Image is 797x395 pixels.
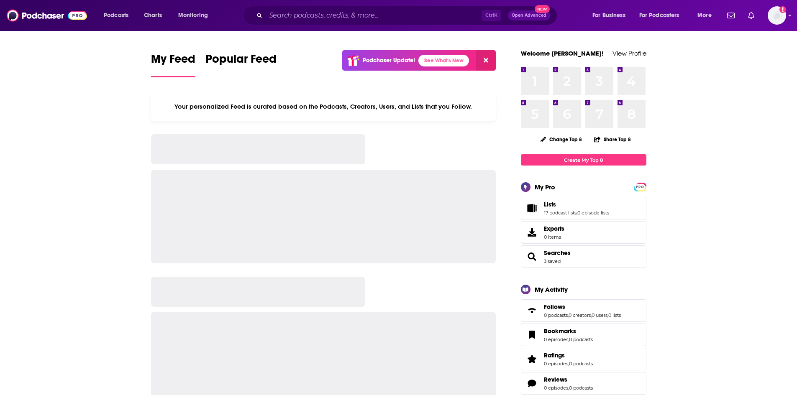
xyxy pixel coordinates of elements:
[544,303,565,311] span: Follows
[568,336,569,342] span: ,
[535,5,550,13] span: New
[144,10,162,21] span: Charts
[768,6,786,25] span: Logged in as Lydia_Gustafson
[779,6,786,13] svg: Add a profile image
[172,9,219,22] button: open menu
[521,299,646,322] span: Follows
[524,227,541,238] span: Exports
[151,52,195,71] span: My Feed
[418,55,469,66] a: See What's New
[544,376,593,383] a: Reviews
[568,385,569,391] span: ,
[178,10,208,21] span: Monitoring
[568,361,569,367] span: ,
[535,285,568,293] div: My Activity
[544,352,593,359] a: Ratings
[768,6,786,25] img: User Profile
[544,201,609,208] a: Lists
[521,221,646,244] a: Exports
[544,201,556,208] span: Lists
[151,52,195,77] a: My Feed
[521,245,646,268] span: Searches
[138,9,167,22] a: Charts
[634,9,692,22] button: open menu
[544,336,568,342] a: 0 episodes
[251,6,565,25] div: Search podcasts, credits, & more...
[544,312,568,318] a: 0 podcasts
[612,49,646,57] a: View Profile
[535,183,555,191] div: My Pro
[692,9,722,22] button: open menu
[544,225,564,232] span: Exports
[639,10,679,21] span: For Podcasters
[544,249,571,257] a: Searches
[592,312,607,318] a: 0 users
[544,385,568,391] a: 0 episodes
[524,377,541,389] a: Reviews
[521,49,604,57] a: Welcome [PERSON_NAME]!
[363,57,415,64] p: Podchaser Update!
[544,376,567,383] span: Reviews
[544,210,577,216] a: 17 podcast lists
[569,361,593,367] a: 0 podcasts
[521,324,646,346] span: Bookmarks
[205,52,277,71] span: Popular Feed
[587,9,636,22] button: open menu
[544,327,576,335] span: Bookmarks
[104,10,128,21] span: Podcasts
[508,10,550,20] button: Open AdvancedNew
[577,210,609,216] a: 0 episode lists
[482,10,501,21] span: Ctrl K
[608,312,621,318] a: 0 lists
[524,251,541,262] a: Searches
[569,385,593,391] a: 0 podcasts
[7,8,87,23] img: Podchaser - Follow, Share and Rate Podcasts
[591,312,592,318] span: ,
[524,305,541,316] a: Follows
[521,197,646,219] span: Lists
[524,202,541,214] a: Lists
[544,327,593,335] a: Bookmarks
[524,353,541,365] a: Ratings
[768,6,786,25] button: Show profile menu
[521,154,646,166] a: Create My Top 8
[592,10,625,21] span: For Business
[635,183,645,190] a: PRO
[569,336,593,342] a: 0 podcasts
[512,13,546,18] span: Open Advanced
[544,234,564,240] span: 0 items
[205,52,277,77] a: Popular Feed
[544,352,565,359] span: Ratings
[745,8,758,23] a: Show notifications dropdown
[568,312,569,318] span: ,
[521,348,646,370] span: Ratings
[544,303,621,311] a: Follows
[151,92,496,121] div: Your personalized Feed is curated based on the Podcasts, Creators, Users, and Lists that you Follow.
[98,9,139,22] button: open menu
[536,134,587,145] button: Change Top 8
[569,312,591,318] a: 0 creators
[266,9,482,22] input: Search podcasts, credits, & more...
[521,372,646,395] span: Reviews
[724,8,738,23] a: Show notifications dropdown
[544,361,568,367] a: 0 episodes
[594,131,631,148] button: Share Top 8
[697,10,712,21] span: More
[524,329,541,341] a: Bookmarks
[544,258,561,264] a: 3 saved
